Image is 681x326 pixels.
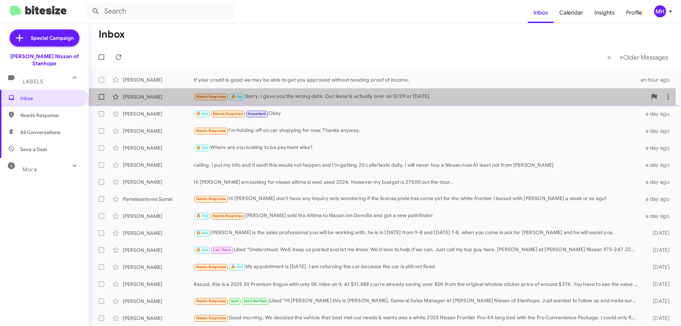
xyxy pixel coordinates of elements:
span: More [23,166,37,173]
div: [DATE] [641,230,675,237]
button: Previous [603,50,615,65]
span: Sold [231,299,239,303]
a: Insights [589,2,620,23]
div: Hi [PERSON_NAME] am looking for nissan altima sl awd used 2024. However my budget is 27500 out th... [194,178,641,186]
div: a day ago [641,161,675,168]
div: an hour ago [641,76,675,83]
span: Needs Response [196,316,226,320]
div: [DATE] [641,281,675,288]
span: Important [248,111,266,116]
div: MH [654,5,666,17]
div: Liked “Hi [PERSON_NAME] this is [PERSON_NAME], General Sales Manager at [PERSON_NAME] Nissan of S... [194,297,641,305]
div: If your credit is good we may be able to get you approved without needing proof of income. [194,76,641,83]
span: » [619,53,623,62]
div: [PERSON_NAME] [123,93,194,100]
span: Needs Response [213,111,243,116]
div: My appointment is [DATE]. I am returning the car because the car is still not fixed. [194,263,641,271]
span: 🔥 Hot [231,94,243,99]
span: Needs Response [196,299,226,303]
a: Calendar [554,2,589,23]
span: 🔥 Hot [196,231,208,235]
div: [PERSON_NAME] [123,264,194,271]
div: a day ago [641,195,675,203]
div: Good morning, We decided the vehicle that best met our needs & wants was a white 2025 Nissan Fron... [194,314,641,322]
div: [PERSON_NAME] [123,144,194,151]
div: [PERSON_NAME] [123,110,194,117]
div: [PERSON_NAME] [123,76,194,83]
div: [PERSON_NAME] [123,212,194,220]
div: [PERSON_NAME] is the sales professional you will be working with, he is in [DATE] from 9-8 and [D... [194,229,641,237]
span: Special Campaign [31,34,74,42]
span: Sold Verified [244,299,267,303]
div: [PERSON_NAME] [123,281,194,288]
div: Liked “Understood. Well, keep us posted and let me know. We'd love to help if we can. Just call m... [194,246,641,254]
input: Search [86,3,235,20]
div: Pamelaesteves Sumal [123,195,194,203]
span: 🔥 Hot [196,214,208,218]
div: a day ago [641,144,675,151]
div: [PERSON_NAME] [123,161,194,168]
div: Sorry, I gave you the wrong date. Our lease is actually over on 12/29 or [DATE]. [194,93,647,101]
span: Save a Deal [20,146,47,153]
div: [PERSON_NAME] [123,230,194,237]
span: « [607,53,611,62]
span: 🔥 Hot [196,145,208,150]
span: Call Them [213,248,231,252]
div: a day ago [641,212,675,220]
span: 🔥 Hot [231,265,243,269]
div: calling. I put my info and it saidt this would not happen and I'm getting 20 calls/texts daily. I... [194,161,641,168]
span: Needs Response [196,265,226,269]
a: Profile [620,2,648,23]
span: Labels [23,78,43,85]
span: Inbox [20,95,81,102]
div: [DATE] [641,264,675,271]
nav: Page navigation example [603,50,672,65]
div: Where are you looking to be payment wise? [194,144,641,152]
div: [PERSON_NAME] [123,298,194,305]
h1: Inbox [99,29,125,40]
div: Rasool, this is a 2025 SV Premium Rogue with only 5K miles on it. At $31,888 you're already savin... [194,281,641,288]
button: Next [615,50,672,65]
div: [DATE] [641,298,675,305]
div: [DATE] [641,315,675,322]
div: [PERSON_NAME] sold the Altima to Nissan inn Denville and got a new pathfinder [194,212,641,220]
div: a day ago [641,127,675,134]
div: [PERSON_NAME] [123,247,194,254]
div: Hi [PERSON_NAME] don't have any inquiry only wondering if the license plate has come yet for the ... [194,195,641,203]
a: Special Campaign [10,29,79,46]
div: Okay [194,110,641,118]
div: [DATE] [641,247,675,254]
div: a day ago [641,178,675,186]
a: Inbox [528,2,554,23]
span: Needs Response [196,197,226,201]
div: a day ago [641,110,675,117]
div: I'm holding off on car shopping for now. Thanks anyway. [194,127,641,135]
span: Needs Response [213,214,243,218]
div: [PERSON_NAME] [123,315,194,322]
button: MH [648,5,673,17]
span: Needs Response [196,128,226,133]
span: All Conversations [20,129,60,136]
span: 🔥 Hot [196,111,208,116]
span: Older Messages [623,54,668,61]
div: [PERSON_NAME] [123,127,194,134]
span: Needs Response [196,94,226,99]
div: [PERSON_NAME] [123,178,194,186]
span: 🔥 Hot [196,248,208,252]
span: Needs Response [20,112,81,119]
